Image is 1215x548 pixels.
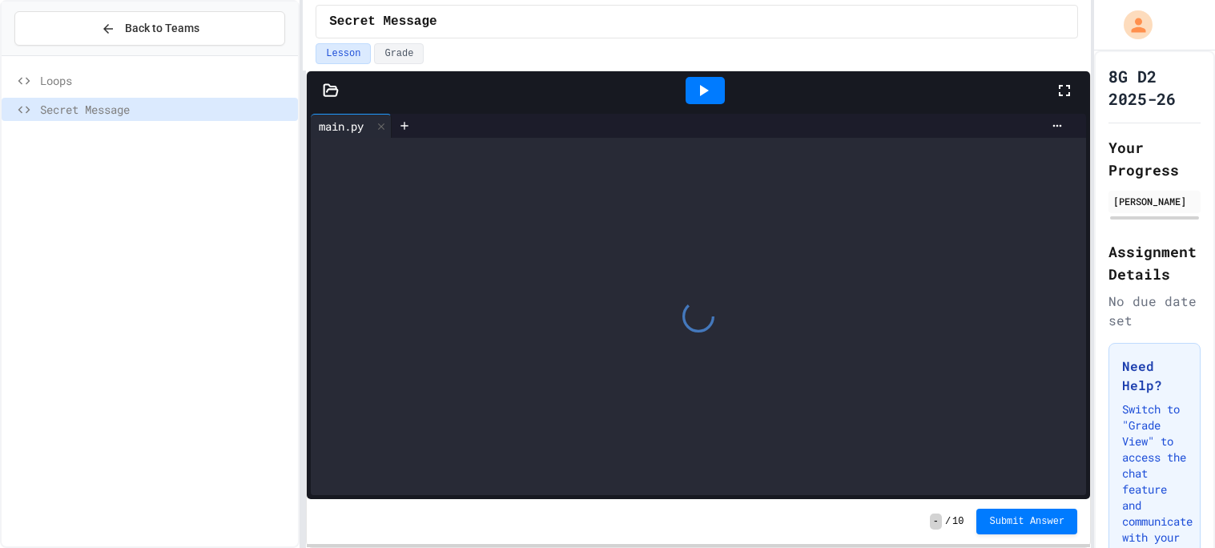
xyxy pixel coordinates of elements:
[1113,194,1196,208] div: [PERSON_NAME]
[1122,357,1187,395] h3: Need Help?
[1108,136,1201,181] h2: Your Progress
[329,12,437,31] span: Secret Message
[1108,292,1201,330] div: No due date set
[374,43,424,64] button: Grade
[930,514,942,530] span: -
[311,114,392,138] div: main.py
[989,515,1064,528] span: Submit Answer
[40,101,292,118] span: Secret Message
[14,11,285,46] button: Back to Teams
[316,43,371,64] button: Lesson
[945,515,951,528] span: /
[952,515,964,528] span: 10
[40,72,292,89] span: Loops
[125,20,199,37] span: Back to Teams
[976,509,1077,534] button: Submit Answer
[1148,484,1199,532] iframe: chat widget
[1108,240,1201,285] h2: Assignment Details
[1108,65,1201,110] h1: 8G D2 2025-26
[311,118,372,135] div: main.py
[1107,6,1157,43] div: My Account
